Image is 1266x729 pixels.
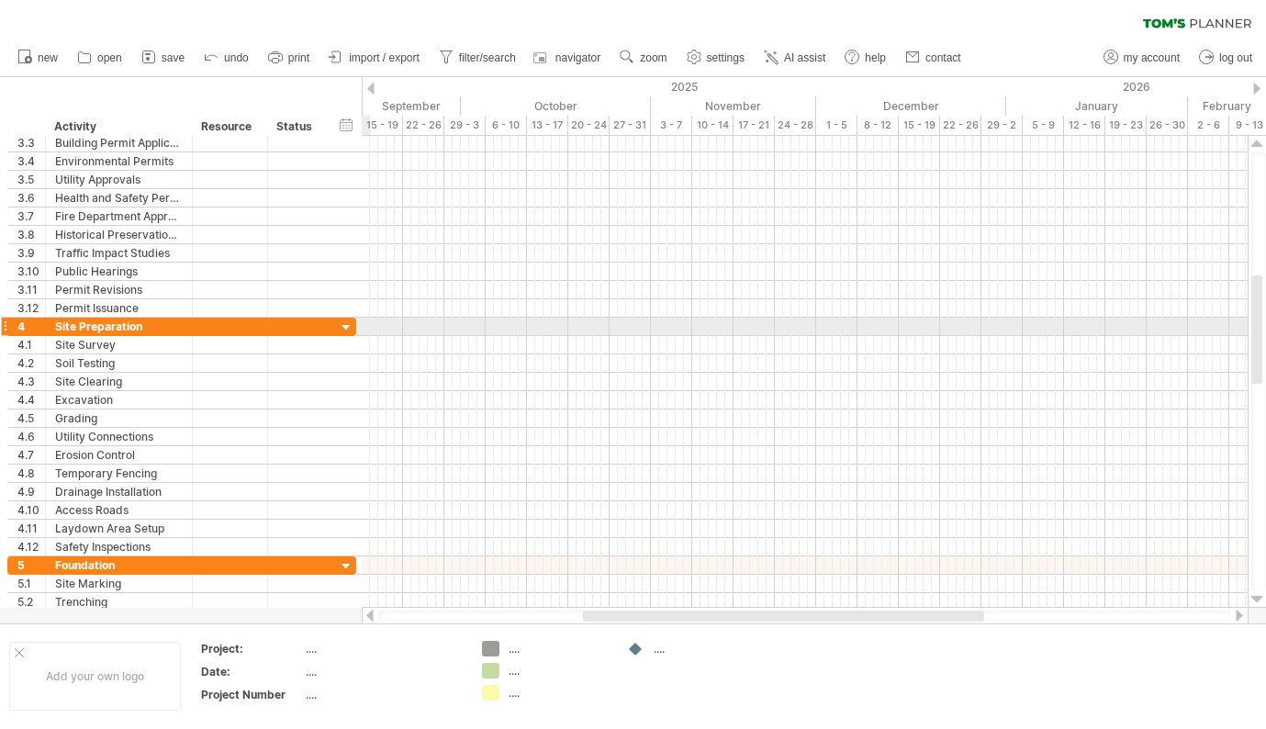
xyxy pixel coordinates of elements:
div: Grading [55,409,183,427]
div: Fire Department Approval [55,207,183,225]
div: Traffic Impact Studies [55,244,183,262]
div: November 2025 [651,96,816,116]
div: Erosion Control [55,446,183,464]
span: AI assist [784,51,825,64]
div: 3 - 7 [651,116,692,135]
div: 3.4 [17,152,45,170]
div: .... [509,641,609,656]
div: 3.7 [17,207,45,225]
div: 29 - 2 [981,116,1023,135]
div: Soil Testing [55,354,183,372]
div: Activity [54,118,182,136]
div: 27 - 31 [610,116,651,135]
div: Project: [201,641,302,656]
div: Resource [201,118,257,136]
div: 3.10 [17,263,45,280]
a: contact [901,46,967,70]
div: 26 - 30 [1147,116,1188,135]
div: Trenching [55,593,183,611]
div: Public Hearings [55,263,183,280]
div: Safety Inspections [55,538,183,555]
a: AI assist [759,46,831,70]
div: 4.3 [17,373,45,390]
div: 4.10 [17,501,45,519]
span: log out [1219,51,1252,64]
div: .... [509,663,609,679]
div: Site Survey [55,336,183,353]
a: settings [682,46,750,70]
span: navigator [555,51,600,64]
span: undo [224,51,249,64]
div: January 2026 [1006,96,1188,116]
div: December 2025 [816,96,1006,116]
div: 15 - 19 [899,116,940,135]
div: 4.12 [17,538,45,555]
div: 3.9 [17,244,45,262]
div: 24 - 28 [775,116,816,135]
div: 3.8 [17,226,45,243]
div: Site Preparation [55,318,183,335]
div: Utility Approvals [55,171,183,188]
span: settings [707,51,745,64]
div: Site Marking [55,575,183,592]
span: print [288,51,309,64]
div: Building Permit Application [55,134,183,151]
div: 19 - 23 [1105,116,1147,135]
div: Foundation [55,556,183,574]
div: 15 - 19 [362,116,403,135]
div: Historical Preservation Approval [55,226,183,243]
a: save [137,46,190,70]
div: Laydown Area Setup [55,520,183,537]
span: contact [925,51,961,64]
div: .... [306,664,460,679]
div: 4.4 [17,391,45,409]
div: Site Clearing [55,373,183,390]
div: .... [306,687,460,702]
div: 4.6 [17,428,45,445]
div: 5 [17,556,45,574]
a: navigator [531,46,606,70]
div: October 2025 [461,96,651,116]
a: new [13,46,63,70]
div: 3.5 [17,171,45,188]
div: 4 [17,318,45,335]
div: Permit Revisions [55,281,183,298]
div: September 2025 [279,96,461,116]
span: new [38,51,58,64]
a: zoom [615,46,672,70]
div: 10 - 14 [692,116,734,135]
a: log out [1194,46,1258,70]
div: Utility Connections [55,428,183,445]
div: 13 - 17 [527,116,568,135]
div: 2 - 6 [1188,116,1229,135]
div: Health and Safety Permits [55,189,183,207]
div: Excavation [55,391,183,409]
div: 4.2 [17,354,45,372]
div: 17 - 21 [734,116,775,135]
div: 3.3 [17,134,45,151]
div: 22 - 26 [403,116,444,135]
a: print [263,46,315,70]
a: undo [199,46,254,70]
span: open [97,51,122,64]
div: Drainage Installation [55,483,183,500]
div: Access Roads [55,501,183,519]
div: 4.7 [17,446,45,464]
div: 6 - 10 [486,116,527,135]
div: 3.11 [17,281,45,298]
span: filter/search [459,51,516,64]
a: open [73,46,128,70]
div: 4.11 [17,520,45,537]
div: Date: [201,664,302,679]
div: Project Number [201,687,302,702]
span: import / export [349,51,420,64]
div: 5.1 [17,575,45,592]
div: 3.6 [17,189,45,207]
div: Status [276,118,317,136]
div: 12 - 16 [1064,116,1105,135]
a: my account [1099,46,1185,70]
span: save [162,51,185,64]
div: 20 - 24 [568,116,610,135]
div: Permit Issuance [55,299,183,317]
a: import / export [324,46,425,70]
